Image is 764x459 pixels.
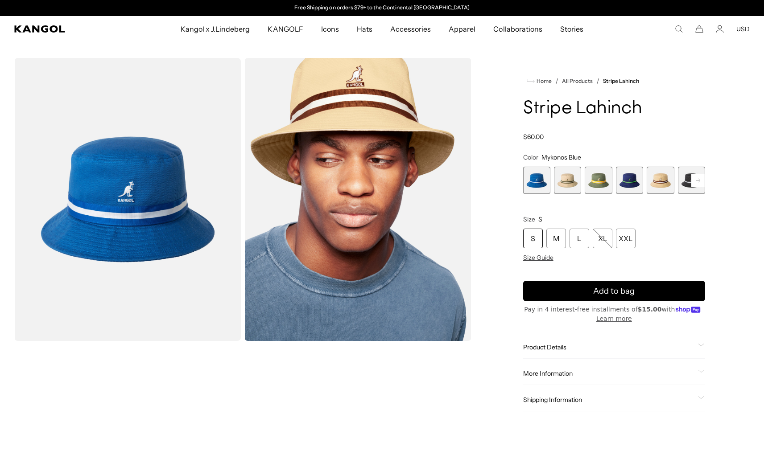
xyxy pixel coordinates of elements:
div: XXL [616,229,636,248]
a: Accessories [381,16,440,42]
a: KANGOLF [259,16,312,42]
span: Apparel [449,16,475,42]
div: 1 of 2 [290,4,474,12]
span: Add to bag [593,285,635,297]
div: 4 of 9 [616,167,643,194]
span: Stories [560,16,583,42]
label: Mykonos Blue [523,167,550,194]
span: Shipping Information [523,396,694,404]
div: 5 of 9 [647,167,674,194]
span: Hats [357,16,372,42]
a: Hats [348,16,381,42]
div: S [523,229,543,248]
button: Cart [695,25,703,33]
span: Home [535,78,552,84]
a: Home [527,77,552,85]
div: XL [593,229,612,248]
label: Black [678,167,705,194]
label: Navy [616,167,643,194]
a: All Products [562,78,593,84]
span: Color [523,153,538,161]
span: Mykonos Blue [541,153,581,161]
div: M [546,229,566,248]
a: Icons [312,16,348,42]
span: Icons [321,16,339,42]
label: Oil Green [585,167,612,194]
slideshow-component: Announcement bar [290,4,474,12]
label: Beige [554,167,581,194]
product-gallery: Gallery Viewer [14,58,471,341]
span: Kangol x J.Lindeberg [181,16,250,42]
button: Add to bag [523,281,705,301]
nav: breadcrumbs [523,76,705,86]
h1: Stripe Lahinch [523,99,705,119]
span: Product Details [523,343,694,351]
div: Announcement [290,4,474,12]
img: color-mykonos-blue [14,58,241,341]
div: 2 of 9 [554,167,581,194]
a: Account [716,25,724,33]
span: S [538,215,542,223]
div: 1 of 9 [523,167,550,194]
a: Stripe Lahinch [603,78,639,84]
div: L [570,229,589,248]
a: Apparel [440,16,484,42]
a: Kangol x J.Lindeberg [172,16,259,42]
a: Free Shipping on orders $79+ to the Continental [GEOGRAPHIC_DATA] [294,4,470,11]
span: Collaborations [493,16,542,42]
li: / [552,76,558,86]
span: Size [523,215,535,223]
button: USD [736,25,750,33]
a: Stories [551,16,592,42]
div: 6 of 9 [678,167,705,194]
span: More Information [523,369,694,377]
span: $60.00 [523,133,544,141]
a: Kangol [14,25,119,33]
img: oat [244,58,471,341]
span: Accessories [390,16,431,42]
span: Size Guide [523,254,553,262]
div: 3 of 9 [585,167,612,194]
label: Oat [647,167,674,194]
summary: Search here [675,25,683,33]
span: KANGOLF [268,16,303,42]
li: / [593,76,599,86]
a: Collaborations [484,16,551,42]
